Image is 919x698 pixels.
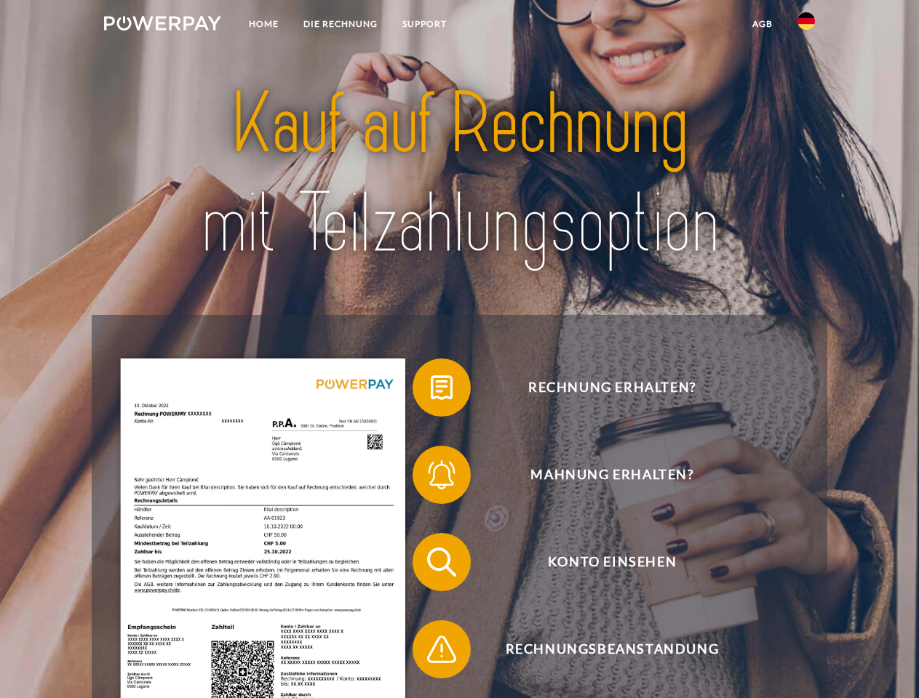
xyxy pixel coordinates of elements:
span: Rechnungsbeanstandung [434,620,790,678]
span: Konto einsehen [434,533,790,591]
span: Mahnung erhalten? [434,446,790,504]
button: Rechnungsbeanstandung [413,620,791,678]
img: qb_bill.svg [423,369,460,406]
a: DIE RECHNUNG [291,11,390,37]
button: Rechnung erhalten? [413,358,791,417]
img: qb_warning.svg [423,631,460,667]
a: SUPPORT [390,11,459,37]
button: Konto einsehen [413,533,791,591]
a: agb [740,11,785,37]
img: qb_bell.svg [423,457,460,493]
img: qb_search.svg [423,544,460,580]
button: Mahnung erhalten? [413,446,791,504]
a: Home [236,11,291,37]
img: title-powerpay_de.svg [139,70,780,278]
img: de [797,12,815,30]
span: Rechnung erhalten? [434,358,790,417]
img: logo-powerpay-white.svg [104,16,221,31]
